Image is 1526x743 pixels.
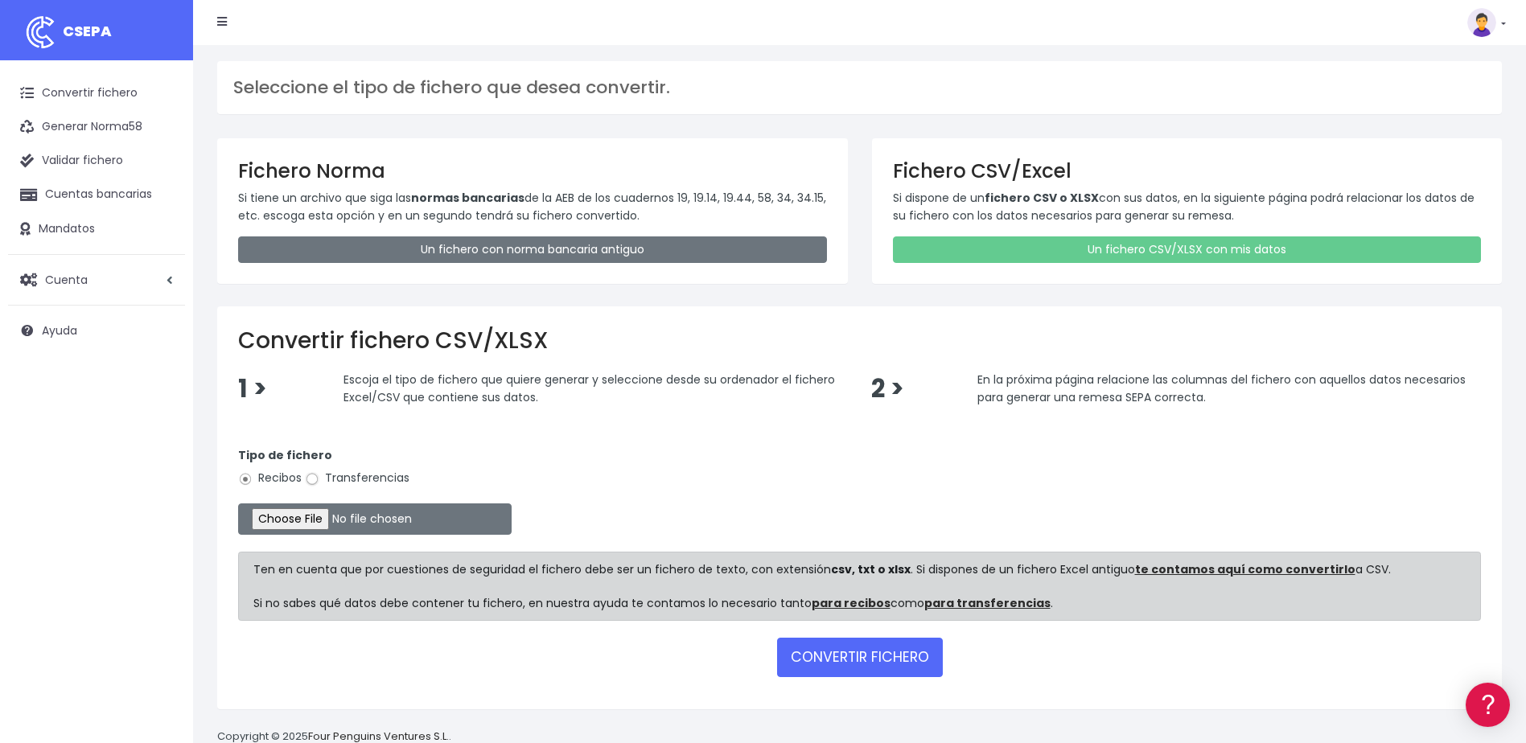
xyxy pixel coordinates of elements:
div: Facturación [16,319,306,335]
span: Cuenta [45,271,88,287]
img: logo [20,12,60,52]
a: API [16,411,306,436]
img: profile [1467,8,1496,37]
a: Convertir fichero [8,76,185,110]
a: Problemas habituales [16,228,306,253]
a: Información general [16,137,306,162]
a: Formatos [16,203,306,228]
h3: Fichero Norma [238,159,827,183]
p: Si dispone de un con sus datos, en la siguiente página podrá relacionar los datos de su fichero c... [893,189,1482,225]
p: Si tiene un archivo que siga las de la AEB de los cuadernos 19, 19.14, 19.44, 58, 34, 34.15, etc.... [238,189,827,225]
a: General [16,345,306,370]
a: Ayuda [8,314,185,347]
h3: Seleccione el tipo de fichero que desea convertir. [233,77,1486,98]
button: CONVERTIR FICHERO [777,638,943,676]
h2: Convertir fichero CSV/XLSX [238,327,1481,355]
a: para recibos [812,595,891,611]
div: Convertir ficheros [16,178,306,193]
button: Contáctanos [16,430,306,458]
div: Información general [16,112,306,127]
strong: fichero CSV o XLSX [985,190,1099,206]
a: Cuentas bancarias [8,178,185,211]
span: En la próxima página relacione las columnas del fichero con aquellos datos necesarios para genera... [977,371,1466,405]
a: POWERED BY ENCHANT [221,463,310,478]
span: 1 > [238,371,267,406]
div: Ten en cuenta que por cuestiones de seguridad el fichero debe ser un fichero de texto, con extens... [238,552,1481,621]
a: Un fichero CSV/XLSX con mis datos [893,236,1482,263]
strong: normas bancarias [411,190,524,206]
label: Transferencias [305,470,409,486]
a: te contamos aquí como convertirlo [1135,561,1355,577]
a: para transferencias [924,595,1051,611]
a: Generar Norma58 [8,110,185,144]
div: Programadores [16,386,306,401]
a: Cuenta [8,263,185,297]
a: Un fichero con norma bancaria antiguo [238,236,827,263]
a: Videotutoriales [16,253,306,278]
h3: Fichero CSV/Excel [893,159,1482,183]
span: Ayuda [42,322,77,339]
a: Validar fichero [8,144,185,178]
a: Mandatos [8,212,185,246]
strong: Tipo de fichero [238,447,332,463]
a: Perfiles de empresas [16,278,306,303]
span: Escoja el tipo de fichero que quiere generar y seleccione desde su ordenador el fichero Excel/CSV... [343,371,835,405]
label: Recibos [238,470,302,486]
span: CSEPA [63,21,112,41]
strong: csv, txt o xlsx [831,561,911,577]
span: 2 > [871,371,904,406]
